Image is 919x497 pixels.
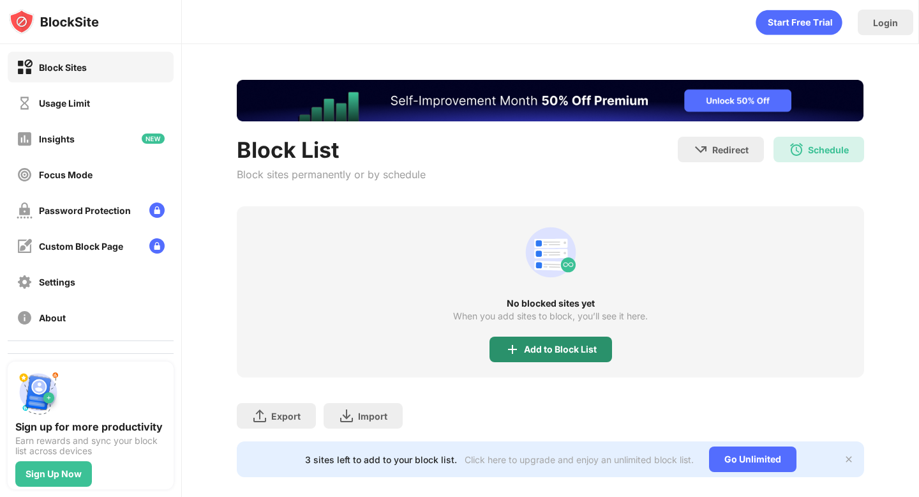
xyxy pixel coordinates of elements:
div: When you add sites to block, you’ll see it here. [453,311,648,321]
div: Password Protection [39,205,131,216]
img: x-button.svg [844,454,854,464]
div: Insights [39,134,75,144]
div: animation [520,222,581,283]
img: time-usage-off.svg [17,95,33,111]
div: Block List [237,137,426,163]
img: about-off.svg [17,310,33,326]
iframe: Banner [237,80,863,121]
div: Sign Up Now [26,469,82,479]
div: Login [873,17,898,28]
div: Import [358,411,387,422]
img: logo-blocksite.svg [9,9,99,34]
img: password-protection-off.svg [17,203,33,218]
img: block-on.svg [17,59,33,75]
div: Export [271,411,301,422]
div: Block Sites [39,62,87,73]
div: Usage Limit [39,98,90,109]
div: Custom Block Page [39,241,123,252]
div: Click here to upgrade and enjoy an unlimited block list. [465,454,694,465]
img: settings-off.svg [17,274,33,290]
div: About [39,312,66,323]
div: Block sites permanently or by schedule [237,168,426,181]
div: Settings [39,277,75,287]
img: lock-menu.svg [149,203,165,218]
img: lock-menu.svg [149,238,165,254]
div: Focus Mode [39,169,93,180]
img: new-icon.svg [142,134,165,144]
img: push-signup.svg [15,369,61,415]
div: No blocked sites yet [237,298,863,309]
div: Sign up for more productivity [15,420,166,433]
div: Add to Block List [524,344,597,355]
img: customize-block-page-off.svg [17,238,33,254]
div: Go Unlimited [709,447,796,472]
div: 3 sites left to add to your block list. [305,454,457,465]
div: Schedule [808,144,849,155]
img: insights-off.svg [17,131,33,147]
div: Earn rewards and sync your block list across devices [15,436,166,456]
div: animation [756,10,842,35]
img: focus-off.svg [17,167,33,183]
div: Redirect [712,144,749,155]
